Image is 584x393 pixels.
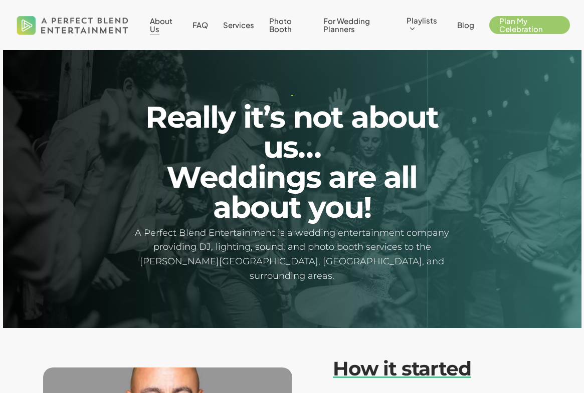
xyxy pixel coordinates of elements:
[269,16,292,34] span: Photo Booth
[122,226,463,283] h5: A Perfect Blend Entertainment is a wedding entertainment company providing DJ, lighting, sound, a...
[122,91,463,99] h1: -
[323,16,370,34] span: For Wedding Planners
[223,21,254,29] a: Services
[269,17,308,33] a: Photo Booth
[457,21,474,29] a: Blog
[323,17,392,33] a: For Wedding Planners
[122,102,463,222] h2: Really it’s not about us… Weddings are all about you!
[192,21,208,29] a: FAQ
[407,16,437,25] span: Playlists
[489,17,570,33] a: Plan My Celebration
[499,16,543,34] span: Plan My Celebration
[457,20,474,30] span: Blog
[150,17,177,33] a: About Us
[150,16,172,34] span: About Us
[192,20,208,30] span: FAQ
[223,20,254,30] span: Services
[407,17,442,34] a: Playlists
[14,7,131,43] img: A Perfect Blend Entertainment
[333,356,471,380] em: How it started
